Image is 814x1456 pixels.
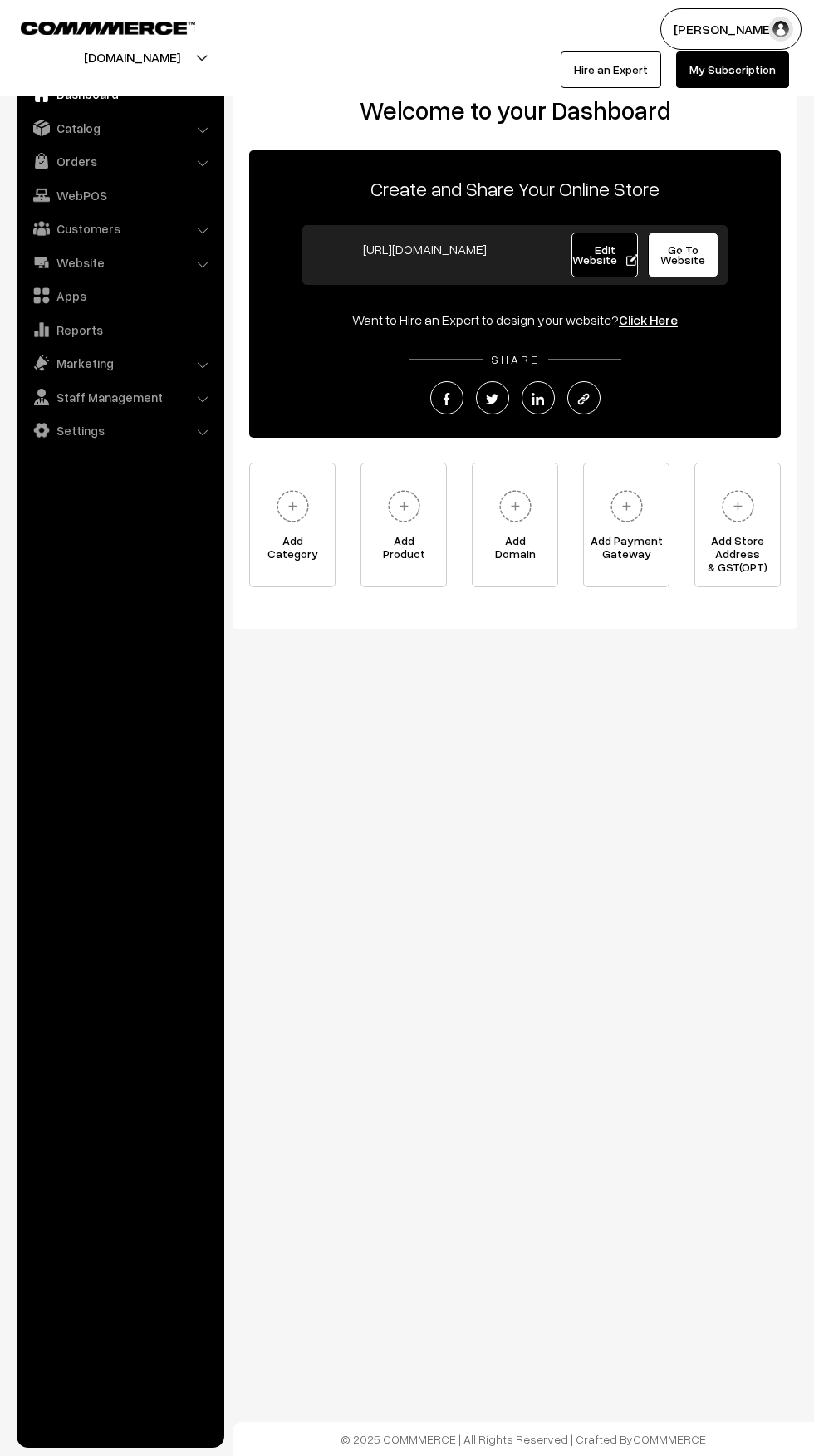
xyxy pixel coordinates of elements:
[660,8,802,50] button: [PERSON_NAME]…
[584,534,669,567] span: Add Payment Gateway
[249,174,781,203] p: Create and Share Your Online Store
[21,415,218,445] a: Settings
[619,311,678,328] a: Click Here
[250,534,335,567] span: Add Category
[768,17,793,42] img: user
[249,310,781,330] div: Want to Hire an Expert to design your website?
[21,348,218,378] a: Marketing
[694,463,781,587] a: Add Store Address& GST(OPT)
[583,463,669,587] a: Add PaymentGateway
[233,1422,814,1456] footer: © 2025 COMMMERCE | All Rights Reserved | Crafted By
[21,382,218,412] a: Staff Management
[571,233,638,277] a: Edit Website
[715,483,761,529] img: plus.svg
[695,534,780,567] span: Add Store Address & GST(OPT)
[21,281,218,311] a: Apps
[21,315,218,345] a: Reports
[676,51,789,88] a: My Subscription
[249,96,781,125] h2: Welcome to your Dashboard
[21,248,218,277] a: Website
[249,463,336,587] a: AddCategory
[604,483,650,529] img: plus.svg
[660,243,705,267] span: Go To Website
[21,113,218,143] a: Catalog
[483,352,548,366] span: SHARE
[21,17,166,37] a: COMMMERCE
[21,213,218,243] a: Customers
[361,534,446,567] span: Add Product
[648,233,718,277] a: Go To Website
[493,483,538,529] img: plus.svg
[472,463,558,587] a: AddDomain
[21,146,218,176] a: Orders
[473,534,557,567] span: Add Domain
[633,1432,706,1446] a: COMMMERCE
[26,37,238,78] button: [DOMAIN_NAME]
[270,483,316,529] img: plus.svg
[360,463,447,587] a: AddProduct
[21,22,195,34] img: COMMMERCE
[561,51,661,88] a: Hire an Expert
[381,483,427,529] img: plus.svg
[572,243,638,267] span: Edit Website
[21,180,218,210] a: WebPOS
